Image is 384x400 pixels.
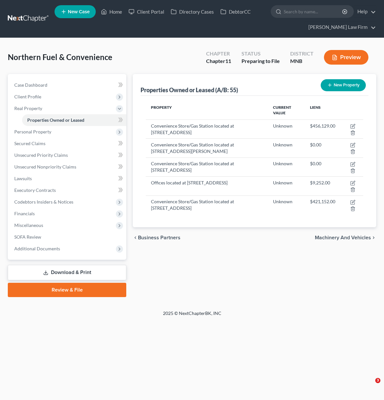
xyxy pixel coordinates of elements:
[14,187,56,193] span: Executory Contracts
[9,173,126,184] a: Lawsuits
[305,157,341,176] td: $0.00
[27,117,84,123] span: Properties Owned or Leased
[217,6,254,18] a: DebtorCC
[225,58,231,64] span: 11
[305,177,341,195] td: $9,252.00
[167,6,217,18] a: Directory Cases
[9,149,126,161] a: Unsecured Priority Claims
[305,195,341,214] td: $421,152.00
[242,57,280,65] div: Preparing to File
[14,164,76,169] span: Unsecured Nonpriority Claims
[14,94,41,99] span: Client Profile
[354,6,376,18] a: Help
[146,157,268,176] td: Convenience Store/Gas Station located at [STREET_ADDRESS]
[36,310,348,322] div: 2025 © NextChapterBK, INC
[242,50,280,57] div: Status
[9,161,126,173] a: Unsecured Nonpriority Claims
[371,235,376,240] i: chevron_right
[14,152,68,158] span: Unsecured Priority Claims
[8,265,126,280] a: Download & Print
[9,79,126,91] a: Case Dashboard
[14,106,42,111] span: Real Property
[98,6,125,18] a: Home
[14,176,32,181] span: Lawsuits
[8,52,112,62] span: Northern Fuel & Convenience
[305,119,341,138] td: $456,129.00
[14,199,73,205] span: Codebtors Insiders & Notices
[22,114,126,126] a: Properties Owned or Leased
[268,177,305,195] td: Unknown
[290,57,314,65] div: MNB
[146,177,268,195] td: Offices located at [STREET_ADDRESS]
[268,139,305,157] td: Unknown
[268,101,305,120] th: Current Value
[268,195,305,214] td: Unknown
[321,79,366,91] button: New Property
[268,157,305,176] td: Unknown
[133,235,138,240] i: chevron_left
[146,139,268,157] td: Convenience Store/Gas Station located at [STREET_ADDRESS][PERSON_NAME]
[146,119,268,138] td: Convenience Store/Gas Station located at [STREET_ADDRESS]
[315,235,376,240] button: Machinery and Vehicles chevron_right
[125,6,167,18] a: Client Portal
[290,50,314,57] div: District
[14,211,35,216] span: Financials
[305,101,341,120] th: Liens
[284,6,343,18] input: Search by name...
[14,234,41,240] span: SOFA Review
[206,50,231,57] div: Chapter
[9,184,126,196] a: Executory Contracts
[14,222,43,228] span: Miscellaneous
[375,378,380,383] span: 3
[315,235,371,240] span: Machinery and Vehicles
[324,50,368,65] button: Preview
[14,141,45,146] span: Secured Claims
[141,86,238,94] div: Properties Owned or Leased (A/B: 55)
[14,246,60,251] span: Additional Documents
[138,235,180,240] span: Business Partners
[362,378,378,394] iframe: Intercom live chat
[68,9,90,14] span: New Case
[146,195,268,214] td: Convenience Store/Gas Station located at [STREET_ADDRESS]
[268,119,305,138] td: Unknown
[9,138,126,149] a: Secured Claims
[133,235,180,240] button: chevron_left Business Partners
[146,101,268,120] th: Property
[206,57,231,65] div: Chapter
[305,139,341,157] td: $0.00
[9,231,126,243] a: SOFA Review
[305,21,376,33] a: [PERSON_NAME] Law Firm
[8,283,126,297] a: Review & File
[14,82,47,88] span: Case Dashboard
[14,129,51,134] span: Personal Property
